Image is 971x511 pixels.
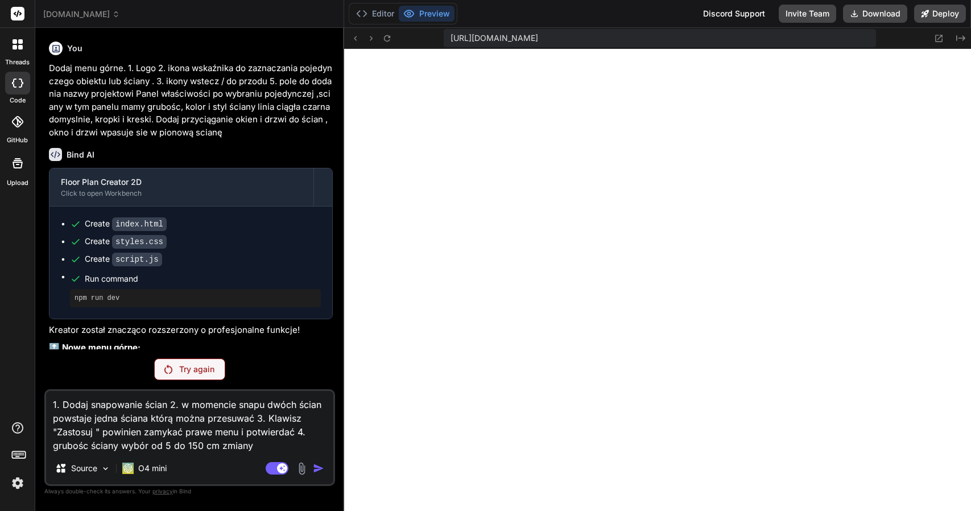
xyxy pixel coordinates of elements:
[61,189,302,198] div: Click to open Workbench
[85,236,167,248] div: Create
[8,473,27,493] img: settings
[85,273,321,285] span: Run command
[44,486,335,497] p: Always double-check its answers. Your in Bind
[112,217,167,231] code: index.html
[75,294,316,303] pre: npm run dev
[49,168,313,206] button: Floor Plan Creator 2DClick to open Workbench
[71,463,97,474] p: Source
[152,488,173,494] span: privacy
[112,235,167,249] code: styles.css
[10,96,26,105] label: code
[164,365,172,374] img: Retry
[49,324,333,337] p: Kreator został znacząco rozszerzony o profesjonalne funkcje!
[112,253,162,266] code: script.js
[295,462,308,475] img: attachment
[101,464,110,473] img: Pick Models
[49,342,141,353] strong: 🔝 Nowe menu górne:
[43,9,120,20] span: [DOMAIN_NAME]
[779,5,836,23] button: Invite Team
[67,149,94,160] h6: Bind AI
[85,218,167,230] div: Create
[344,49,971,511] iframe: Preview
[399,6,454,22] button: Preview
[914,5,966,23] button: Deploy
[122,463,134,474] img: O4 mini
[7,135,28,145] label: GitHub
[179,364,214,375] p: Try again
[696,5,772,23] div: Discord Support
[352,6,399,22] button: Editor
[46,391,333,452] textarea: 1. Dodaj snapowanie ścian 2. w momencie snapu dwóch ścian powstaje jedna ściana którą można przes...
[451,32,538,44] span: [URL][DOMAIN_NAME]
[49,62,333,139] p: Dodaj menu górne. 1. Logo 2. ikona wskaźnika do zaznaczania pojedynczego obiektu lub ściany . 3. ...
[61,176,302,188] div: Floor Plan Creator 2D
[67,43,82,54] h6: You
[5,57,30,67] label: threads
[7,178,28,188] label: Upload
[85,253,162,265] div: Create
[138,463,167,474] p: O4 mini
[313,463,324,474] img: icon
[843,5,907,23] button: Download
